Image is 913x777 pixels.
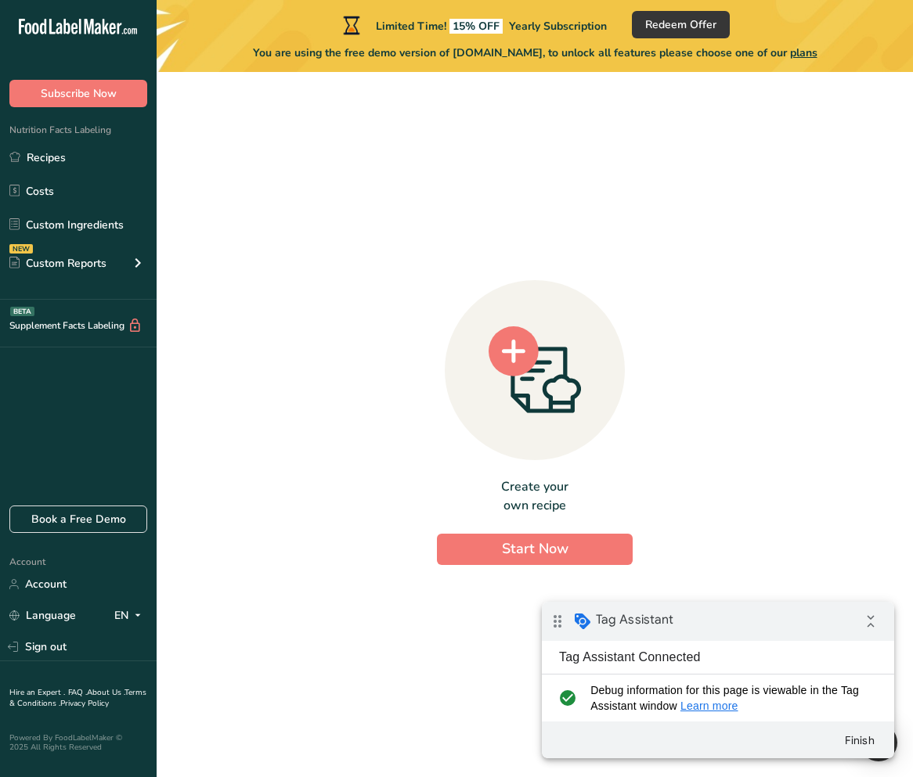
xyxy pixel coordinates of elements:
a: FAQ . [68,687,87,698]
button: Finish [290,124,346,153]
i: Collapse debug badge [313,4,345,35]
a: Terms & Conditions . [9,687,146,709]
div: NEW [9,244,33,254]
span: Yearly Subscription [509,19,607,34]
a: Privacy Policy [60,698,109,709]
span: Redeem Offer [645,16,716,33]
span: You are using the free demo version of [DOMAIN_NAME], to unlock all features please choose one of... [253,45,817,61]
a: Language [9,602,76,629]
div: Powered By FoodLabelMaker © 2025 All Rights Reserved [9,733,147,752]
i: check_circle [13,81,38,112]
div: BETA [10,307,34,316]
span: Start Now [502,539,568,558]
span: Subscribe Now [41,85,117,102]
span: Debug information for this page is viewable in the Tag Assistant window [49,81,327,112]
div: Create your own recipe [437,477,633,515]
div: EN [114,606,147,625]
a: Book a Free Demo [9,505,147,533]
div: Limited Time! [340,16,607,34]
button: Start Now [437,534,633,565]
a: Hire an Expert . [9,687,65,698]
span: plans [790,45,817,60]
a: Learn more [139,98,197,110]
button: Subscribe Now [9,80,147,107]
span: Tag Assistant [54,10,132,26]
button: Redeem Offer [632,11,730,38]
a: About Us . [87,687,125,698]
div: Custom Reports [9,255,106,272]
span: 15% OFF [449,19,503,34]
